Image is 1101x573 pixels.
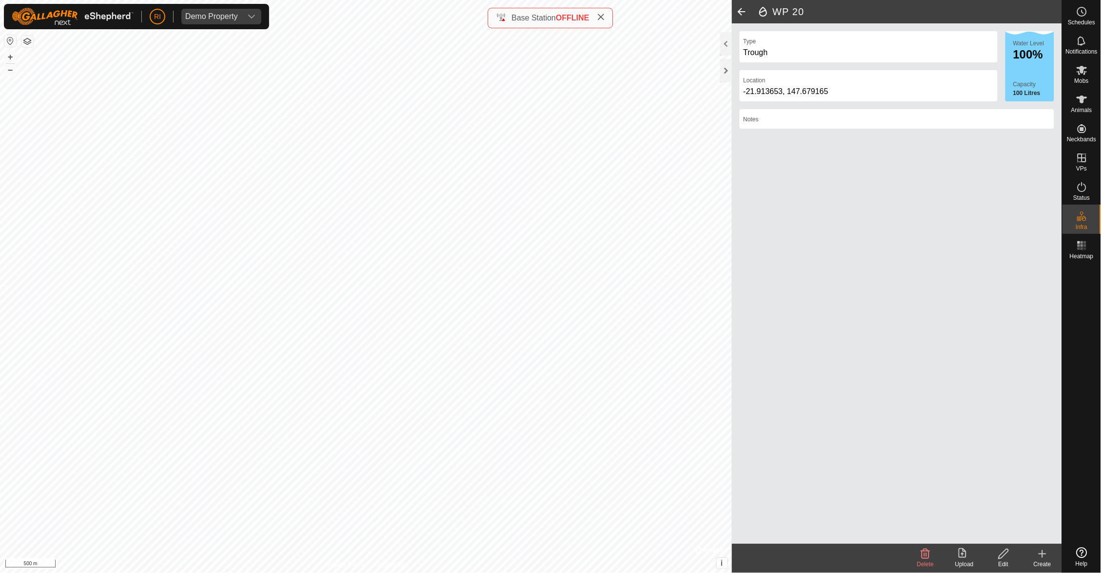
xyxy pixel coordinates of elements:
[757,6,1062,18] h2: WP 20
[945,560,984,569] div: Upload
[154,12,161,22] span: RI
[1076,561,1088,567] span: Help
[1068,19,1095,25] span: Schedules
[511,14,556,22] span: Base Station
[1070,253,1094,259] span: Heatmap
[181,9,242,24] span: Demo Property
[1071,107,1092,113] span: Animals
[556,14,589,22] span: OFFLINE
[4,51,16,63] button: +
[744,47,994,58] div: Trough
[242,9,261,24] div: dropdown trigger
[1013,80,1054,89] label: Capacity
[21,36,33,47] button: Map Layers
[1023,560,1062,569] div: Create
[12,8,134,25] img: Gallagher Logo
[327,560,364,569] a: Privacy Policy
[1076,166,1087,172] span: VPs
[1073,195,1090,201] span: Status
[721,559,723,567] span: i
[185,13,238,20] div: Demo Property
[375,560,404,569] a: Contact Us
[1076,224,1087,230] span: Infra
[1062,543,1101,571] a: Help
[1013,40,1044,47] label: Water Level
[917,561,934,568] span: Delete
[1067,136,1096,142] span: Neckbands
[744,115,759,124] label: Notes
[717,558,727,569] button: i
[744,76,766,85] label: Location
[744,86,994,97] div: -21.913653, 147.679165
[4,64,16,76] button: –
[1075,78,1089,84] span: Mobs
[744,37,756,46] label: Type
[984,560,1023,569] div: Edit
[1013,49,1054,60] div: 100%
[1013,89,1054,97] label: 100 Litres
[4,35,16,47] button: Reset Map
[1066,49,1098,55] span: Notifications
